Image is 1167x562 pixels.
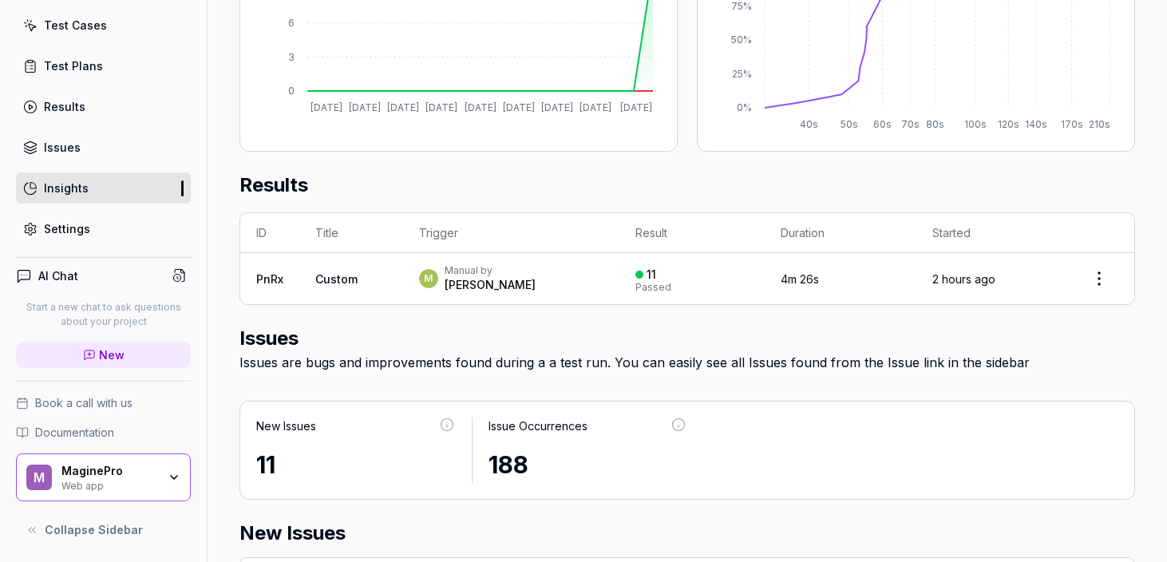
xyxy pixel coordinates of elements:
[932,272,995,286] time: 2 hours ago
[44,139,81,156] div: Issues
[240,213,299,253] th: ID
[16,342,191,368] a: New
[1061,118,1083,130] tspan: 170s
[16,213,191,244] a: Settings
[419,269,438,288] span: M
[288,17,295,29] tspan: 6
[288,51,295,63] tspan: 3
[873,118,892,130] tspan: 60s
[503,101,535,113] tspan: [DATE]
[45,521,143,538] span: Collapse Sidebar
[288,85,295,97] tspan: 0
[16,300,191,329] p: Start a new chat to ask questions about your project
[61,478,157,491] div: Web app
[445,277,536,293] div: [PERSON_NAME]
[916,213,1064,253] th: Started
[239,171,1135,212] h2: Results
[44,17,107,34] div: Test Cases
[387,101,419,113] tspan: [DATE]
[765,213,917,253] th: Duration
[998,118,1019,130] tspan: 120s
[901,118,920,130] tspan: 70s
[731,34,752,46] tspan: 50%
[425,101,457,113] tspan: [DATE]
[256,272,283,286] a: PnRx
[620,101,652,113] tspan: [DATE]
[61,464,157,478] div: MaginePro
[35,424,114,441] span: Documentation
[781,272,819,286] time: 4m 26s
[16,453,191,501] button: MMagineProWeb app
[16,50,191,81] a: Test Plans
[647,267,656,282] div: 11
[964,118,987,130] tspan: 100s
[1089,118,1110,130] tspan: 210s
[1025,118,1047,130] tspan: 140s
[16,10,191,41] a: Test Cases
[635,283,671,292] div: Passed
[16,172,191,204] a: Insights
[44,220,90,237] div: Settings
[26,465,52,490] span: M
[737,101,752,113] tspan: 0%
[44,180,89,196] div: Insights
[44,98,85,115] div: Results
[465,101,496,113] tspan: [DATE]
[44,57,103,74] div: Test Plans
[16,424,191,441] a: Documentation
[541,101,573,113] tspan: [DATE]
[16,91,191,122] a: Results
[619,213,765,253] th: Result
[16,132,191,163] a: Issues
[239,324,1135,353] h2: Issues
[16,514,191,546] button: Collapse Sidebar
[349,101,381,113] tspan: [DATE]
[239,353,1135,372] div: Issues are bugs and improvements found during a a test run. You can easily see all Issues found f...
[489,418,587,434] div: Issue Occurrences
[489,447,687,483] div: 188
[99,346,125,363] span: New
[299,213,403,253] th: Title
[239,519,1135,548] h2: New Issues
[800,118,818,130] tspan: 40s
[35,394,133,411] span: Book a call with us
[732,68,752,80] tspan: 25%
[256,447,456,483] div: 11
[311,101,342,113] tspan: [DATE]
[926,118,944,130] tspan: 80s
[841,118,858,130] tspan: 50s
[16,394,191,411] a: Book a call with us
[580,101,611,113] tspan: [DATE]
[38,267,78,284] h4: AI Chat
[315,272,358,286] span: Custom
[403,213,619,253] th: Trigger
[256,418,316,434] div: New Issues
[445,264,536,277] div: Manual by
